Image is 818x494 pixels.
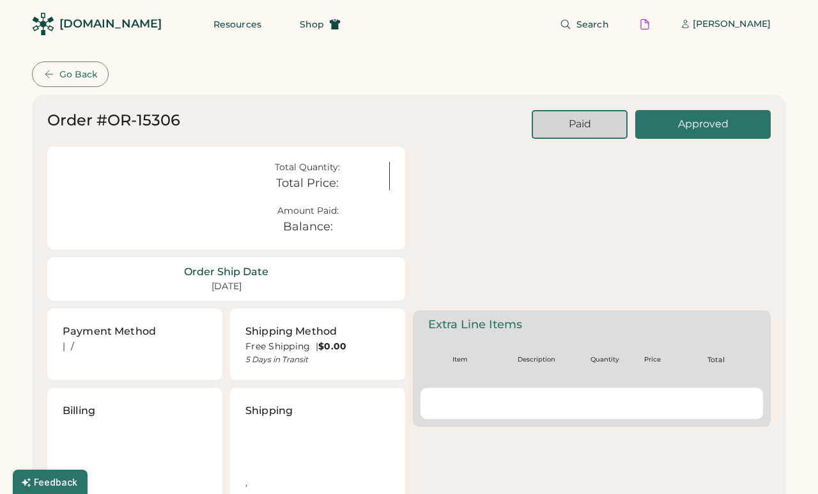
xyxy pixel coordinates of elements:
div: Amount Paid: [277,205,339,216]
button: Search [544,12,624,37]
div: Description [491,355,581,364]
div: Quantity [589,355,621,364]
div: Go Back [59,69,98,80]
button: Shop [284,12,356,37]
div: Item [436,355,484,364]
div: [PERSON_NAME] [693,18,771,31]
div: , [63,426,207,490]
div: [DATE] [212,280,242,293]
div: Payment Method [63,324,156,339]
strong: $0.00 [318,340,346,352]
div: Shipping Method [245,324,337,339]
div: Total Price: [276,177,339,191]
div: Total [684,355,748,365]
div: Order #OR-15306 [47,110,180,131]
span: Shop [300,20,324,29]
div: 5 Days in Transit [245,355,390,365]
span: Search [576,20,609,29]
button: Resources [198,12,277,37]
div: Billing [63,403,95,418]
div: Order Ship Date [184,265,268,279]
div: Balance: [283,220,333,234]
div: [DOMAIN_NAME] [59,16,162,32]
div: Extra Line Items [421,318,763,332]
div: Shipping [245,403,293,418]
div: Free Shipping | [245,340,390,353]
div: Approved [651,117,755,131]
div: | / [63,340,207,356]
div: Total Quantity: [275,162,340,173]
div: Paid [548,117,611,131]
img: Rendered Logo - Screens [32,13,54,35]
div: Price [628,355,676,364]
div: , [245,426,390,490]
